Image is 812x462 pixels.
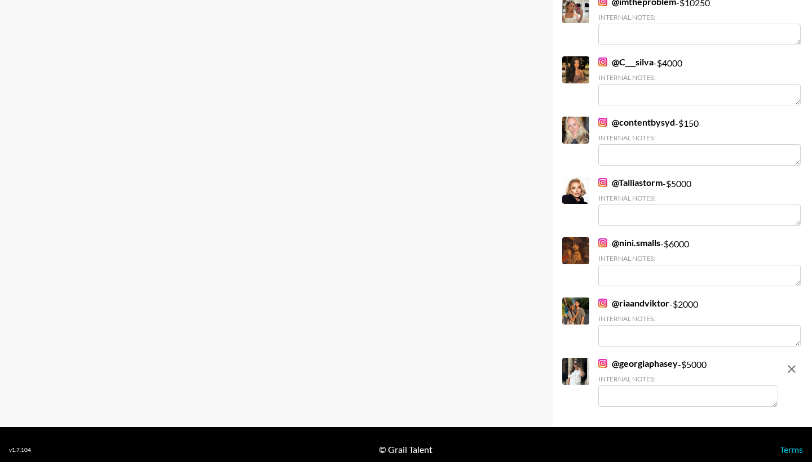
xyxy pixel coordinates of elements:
[598,73,801,82] div: Internal Notes:
[780,444,803,455] a: Terms
[780,358,803,380] button: remove
[598,358,778,407] div: - $ 5000
[598,254,801,263] div: Internal Notes:
[598,359,607,368] img: Instagram
[598,297,669,309] a: @riaandviktor
[598,237,660,248] a: @nini.smalls
[598,314,801,323] div: Internal Notes:
[598,177,663,188] a: @Talliastorm
[598,358,678,369] a: @georgiaphasey
[598,56,801,105] div: - $ 4000
[598,177,801,226] div: - $ 5000
[598,299,607,308] img: Instagram
[598,56,654,68] a: @C___silva
[598,117,675,128] a: @contentbysyd
[598,117,801,166] div: - $ 150
[9,446,31,454] div: v 1.7.104
[598,118,607,127] img: Instagram
[598,375,778,383] div: Internal Notes:
[598,13,801,21] div: Internal Notes:
[598,134,801,142] div: Internal Notes:
[598,237,801,286] div: - $ 6000
[379,444,433,455] div: © Grail Talent
[598,57,607,66] img: Instagram
[598,238,607,247] img: Instagram
[598,297,801,346] div: - $ 2000
[598,178,607,187] img: Instagram
[598,194,801,202] div: Internal Notes:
